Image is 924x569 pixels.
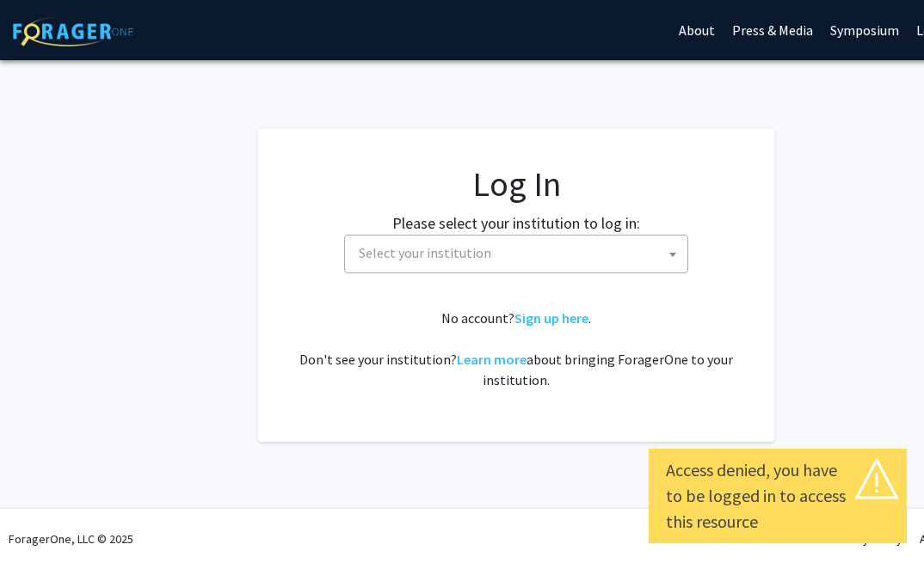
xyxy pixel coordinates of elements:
[666,457,890,535] div: Access denied, you have to be logged in to access this resource
[9,509,133,569] div: ForagerOne, LLC © 2025
[344,235,688,273] span: Select your institution
[293,163,740,205] h1: Log In
[359,244,491,261] span: Select your institution
[293,308,740,390] div: No account? . Don't see your institution? about bringing ForagerOne to your institution.
[13,16,133,46] img: ForagerOne Logo
[352,236,687,271] span: Select your institution
[514,309,588,327] a: Sign up here
[457,351,527,368] a: Learn more about bringing ForagerOne to your institution
[392,211,640,235] label: Please select your institution to log in:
